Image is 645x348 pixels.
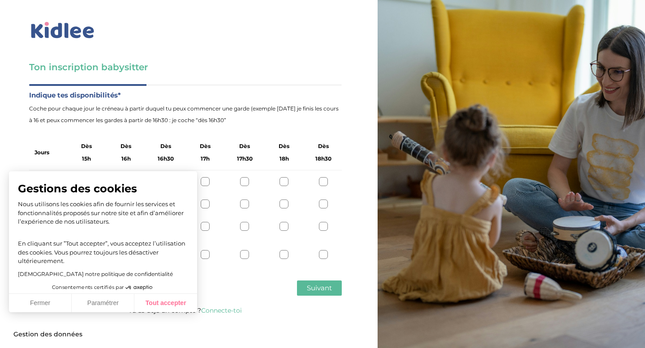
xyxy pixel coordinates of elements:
[18,271,173,277] a: [DEMOGRAPHIC_DATA] notre politique de confidentialité
[9,294,72,313] button: Fermer
[297,280,342,296] button: Suivant
[318,140,329,152] span: Dès
[315,153,331,165] span: 18h30
[72,294,134,313] button: Paramétrer
[160,140,171,152] span: Dès
[13,331,82,339] span: Gestion des données
[120,140,131,152] span: Dès
[18,182,188,195] span: Gestions des cookies
[47,282,159,293] button: Consentements certifiés par
[82,153,91,165] span: 15h
[18,231,188,266] p: En cliquant sur ”Tout accepter”, vous acceptez l’utilisation des cookies. Vous pourrez toujours l...
[52,285,124,290] span: Consentements certifiés par
[201,153,210,165] span: 17h
[29,20,96,41] img: logo_kidlee_bleu
[34,147,49,158] label: Jours
[29,89,342,101] label: Indique tes disponibilités*
[158,153,174,165] span: 16h30
[8,325,88,344] button: Fermer le widget sans consentement
[29,103,342,126] span: Coche pour chaque jour le créneau à partir duquel tu peux commencer une garde (exemple [DATE] je ...
[201,306,242,314] a: Connecte-toi
[279,153,289,165] span: 18h
[125,274,152,301] svg: Axeptio
[279,140,289,152] span: Dès
[134,294,197,313] button: Tout accepter
[121,153,131,165] span: 16h
[239,140,250,152] span: Dès
[307,284,332,292] span: Suivant
[200,140,211,152] span: Dès
[81,140,92,152] span: Dès
[237,153,253,165] span: 17h30
[29,61,342,73] h3: Ton inscription babysitter
[18,200,188,226] p: Nous utilisons les cookies afin de fournir les services et fonctionnalités proposés sur notre sit...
